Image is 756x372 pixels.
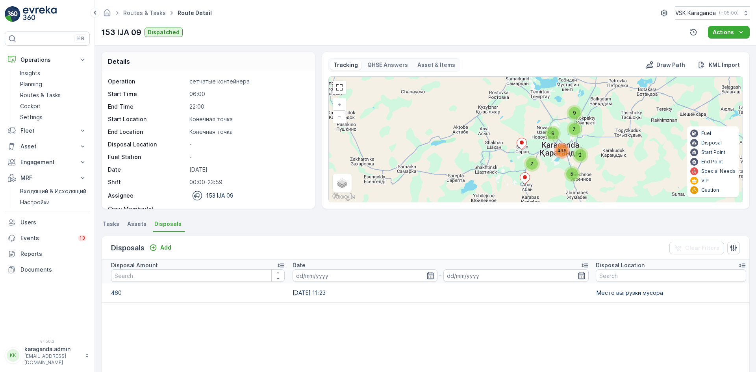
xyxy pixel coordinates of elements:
[701,140,722,146] p: Disposal
[111,269,285,282] input: Search
[20,234,73,242] p: Events
[642,60,688,70] button: Draw Path
[675,9,716,17] p: VSK Karaganda
[571,171,573,177] span: 5
[108,128,186,136] p: End Location
[189,205,307,213] p: -
[719,10,739,16] p: ( +05:00 )
[337,113,341,120] span: −
[108,192,133,200] p: Assignee
[20,250,87,258] p: Reports
[108,153,186,161] p: Fuel Station
[545,126,561,141] div: 9
[145,28,183,37] button: Dispatched
[20,143,74,150] p: Asset
[669,242,724,254] button: Clear Filters
[108,57,130,66] p: Details
[5,123,90,139] button: Fleet
[334,174,351,192] a: Layers
[5,52,90,68] button: Operations
[111,242,145,254] p: Disposals
[20,69,40,77] p: Insights
[76,35,84,42] p: ⌘B
[108,103,186,111] p: End Time
[701,149,725,155] p: Start Point
[108,78,186,85] p: Operation
[17,112,90,123] a: Settings
[111,261,158,269] p: Disposal Amount
[20,266,87,274] p: Documents
[331,192,357,202] img: Google
[334,99,345,111] a: Zoom In
[189,178,307,186] p: 00:00-23:59
[596,269,746,282] input: Search
[5,262,90,278] a: Documents
[5,246,90,262] a: Reports
[24,353,81,366] p: [EMAIL_ADDRESS][DOMAIN_NAME]
[5,339,90,344] span: v 1.50.3
[289,283,593,302] td: [DATE] 11:23
[417,61,455,69] p: Asset & Items
[329,77,743,202] div: 0
[567,105,582,121] div: 9
[596,261,645,269] p: Disposal Location
[127,220,146,228] span: Assets
[20,113,43,121] p: Settings
[5,215,90,230] a: Users
[5,345,90,366] button: KKkaraganda.admin[EMAIL_ADDRESS][DOMAIN_NAME]
[331,192,357,202] a: Open this area in Google Maps (opens a new window)
[701,159,723,165] p: End Point
[554,143,570,159] div: 496
[189,153,307,161] p: -
[701,187,719,193] p: Caution
[17,90,90,101] a: Routes & Tasks
[530,161,533,167] span: 2
[17,101,90,112] a: Cockpit
[5,6,20,22] img: logo
[701,168,736,174] p: Special Needs
[189,166,307,174] p: [DATE]
[108,90,186,98] p: Start Time
[20,174,74,182] p: MRF
[20,56,74,64] p: Operations
[701,178,709,184] p: VIP
[443,269,589,282] input: dd/mm/yyyy
[108,141,186,148] p: Disposal Location
[20,218,87,226] p: Users
[334,111,345,122] a: Zoom Out
[80,235,85,241] p: 13
[189,115,307,123] p: Конечная точка
[108,178,186,186] p: Shift
[23,6,57,22] img: logo_light-DOdMpM7g.png
[7,349,19,362] div: KK
[367,61,408,69] p: QHSE Answers
[293,269,438,282] input: dd/mm/yyyy
[573,126,576,132] span: 7
[701,130,711,137] p: Fuel
[334,81,345,93] a: View Fullscreen
[154,220,182,228] span: Disposals
[564,166,580,182] div: 5
[146,243,174,252] button: Add
[695,60,743,70] button: KML Import
[17,197,90,208] a: Настройки
[597,289,740,297] p: Место выгрузки мусора
[567,121,582,137] div: 7
[189,103,307,111] p: 22:00
[17,186,90,197] a: Входящий & Исходящий
[551,130,554,136] span: 9
[123,9,166,16] a: Routes & Tasks
[24,345,81,353] p: karaganda.admin
[20,80,42,88] p: Planning
[20,158,74,166] p: Engagement
[5,230,90,246] a: Events13
[206,192,233,200] p: 153 IJA 09
[709,61,740,69] p: KML Import
[108,166,186,174] p: Date
[20,102,41,110] p: Cockpit
[579,152,582,158] span: 2
[103,220,119,228] span: Tasks
[685,244,719,252] p: Clear Filters
[111,289,285,297] p: 460
[524,156,540,172] div: 2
